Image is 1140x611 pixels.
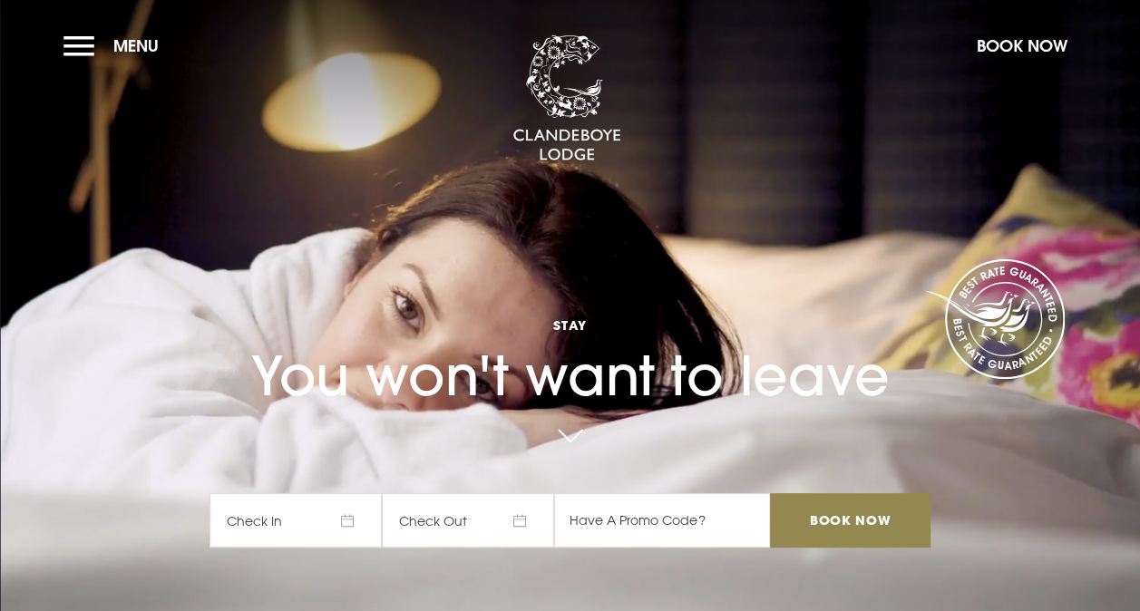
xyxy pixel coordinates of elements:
[209,493,382,548] span: Check In
[113,35,159,56] span: Menu
[554,493,770,548] input: Have A Promo Code?
[382,493,554,548] span: Check Out
[968,26,1077,65] button: Book Now
[512,35,621,162] img: Clandeboye Lodge
[770,493,930,548] input: Book Now
[209,316,930,334] span: Stay
[63,26,168,65] button: Menu
[209,276,930,408] h1: You won't want to leave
